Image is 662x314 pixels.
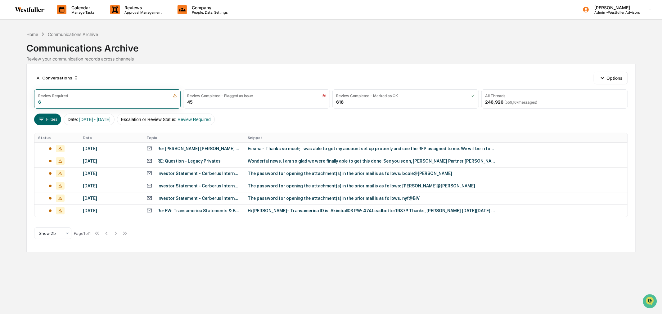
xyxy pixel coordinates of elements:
div: Investor Statement - Cerberus International, Ltd - [DATE] [157,183,240,188]
span: Review Required [178,117,211,122]
th: Status [34,133,79,142]
div: Re: [PERSON_NAME] [PERSON_NAME] Foundation - Request for Proposal [157,146,240,151]
div: Investor Statement - Cerberus International, Ltd - [DATE] [157,196,240,201]
div: Page 1 of 1 [74,231,91,236]
div: 45 [187,99,193,105]
div: 6 [38,99,41,105]
span: • [52,101,54,106]
div: The password for opening the attachment(s) in the prior mail is as follows: [PERSON_NAME]@[PERSON... [248,183,496,188]
p: Manage Tasks [66,10,98,15]
div: Investor Statement - Cerberus International, Ltd - [DATE] [157,171,240,176]
img: Rachel Stanley [6,78,16,88]
span: Data Lookup [12,139,39,145]
th: Topic [143,133,244,142]
div: Review Required [38,93,68,98]
div: Review your communication records across channels [26,56,635,61]
span: [DATE] [55,101,68,106]
th: Date [79,133,143,142]
div: 🗄️ [45,128,50,132]
img: icon [173,94,177,98]
p: Approval Management [120,10,165,15]
div: The password for opening the attachment(s) in the prior mail is as follows: bcole@[PERSON_NAME] [248,171,496,176]
p: Company [187,5,231,10]
div: Review Completed - Flagged as Issue [187,93,253,98]
p: Admin • Westfuller Advisors [589,10,640,15]
div: Past conversations [6,69,42,74]
div: [DATE] [83,171,139,176]
div: We're available if you need us! [28,54,85,59]
div: 616 [336,99,344,105]
span: • [52,84,54,89]
p: People, Data, Settings [187,10,231,15]
div: Communications Archive [48,32,98,37]
div: [DATE] [83,146,139,151]
span: Attestations [51,127,77,133]
p: Calendar [66,5,98,10]
div: Home [26,32,38,37]
img: 8933085812038_c878075ebb4cc5468115_72.jpg [13,47,24,59]
a: 🖐️Preclearance [4,124,43,136]
div: Wonderful news. I am so glad we were finally able to get this done. See you soon, [PERSON_NAME] P... [248,159,496,164]
a: 🗄️Attestations [43,124,79,136]
a: 🔎Data Lookup [4,136,42,147]
img: Rachel Stanley [6,95,16,105]
div: [DATE] [83,183,139,188]
span: [DATE] [55,84,68,89]
div: [DATE] [83,196,139,201]
span: ( 559,167 messages) [505,100,538,105]
div: All Conversations [34,73,81,83]
iframe: Open customer support [642,294,659,310]
span: Preclearance [12,127,40,133]
div: Start new chat [28,47,102,54]
p: Reviews [120,5,165,10]
div: Review Completed - Marked as OK [336,93,398,98]
button: Filters [34,114,61,125]
span: [PERSON_NAME] [19,84,50,89]
img: icon [322,94,326,98]
div: Communications Archive [26,38,635,54]
div: Hi [PERSON_NAME]- Transamerica ID is: Akimball03 PW: 474Leadbetter1987!! Thanks, [PERSON_NAME] [D... [248,208,496,213]
div: 🖐️ [6,128,11,132]
button: Escalation or Review Status:Review Required [117,114,215,125]
div: The password for opening the attachment(s) in the prior mail is as follows: nyf@BIV [248,196,496,201]
div: [DATE] [83,208,139,213]
button: Date:[DATE] - [DATE] [64,114,115,125]
button: Start new chat [106,49,113,57]
div: Re: FW: Transamerica Statements & Benefits Summary [157,208,240,213]
span: Pylon [62,154,75,159]
a: Powered byPylon [44,154,75,159]
img: 1746055101610-c473b297-6a78-478c-a979-82029cc54cd1 [6,47,17,59]
div: [DATE] [83,159,139,164]
div: RE: Question - Legacy Privates [157,159,221,164]
span: [PERSON_NAME] [19,101,50,106]
span: [DATE] - [DATE] [79,117,110,122]
p: How can we help? [6,13,113,23]
img: logo [15,7,45,12]
div: All Threads [485,93,506,98]
p: [PERSON_NAME] [589,5,640,10]
button: See all [96,68,113,75]
div: 246,926 [485,99,538,105]
img: icon [471,94,475,98]
th: Snippet [244,133,628,142]
div: Essma - Thanks so much; I was able to get my account set up properly and see the RFP assigned to ... [248,146,496,151]
div: 🔎 [6,139,11,144]
button: Options [594,72,628,84]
